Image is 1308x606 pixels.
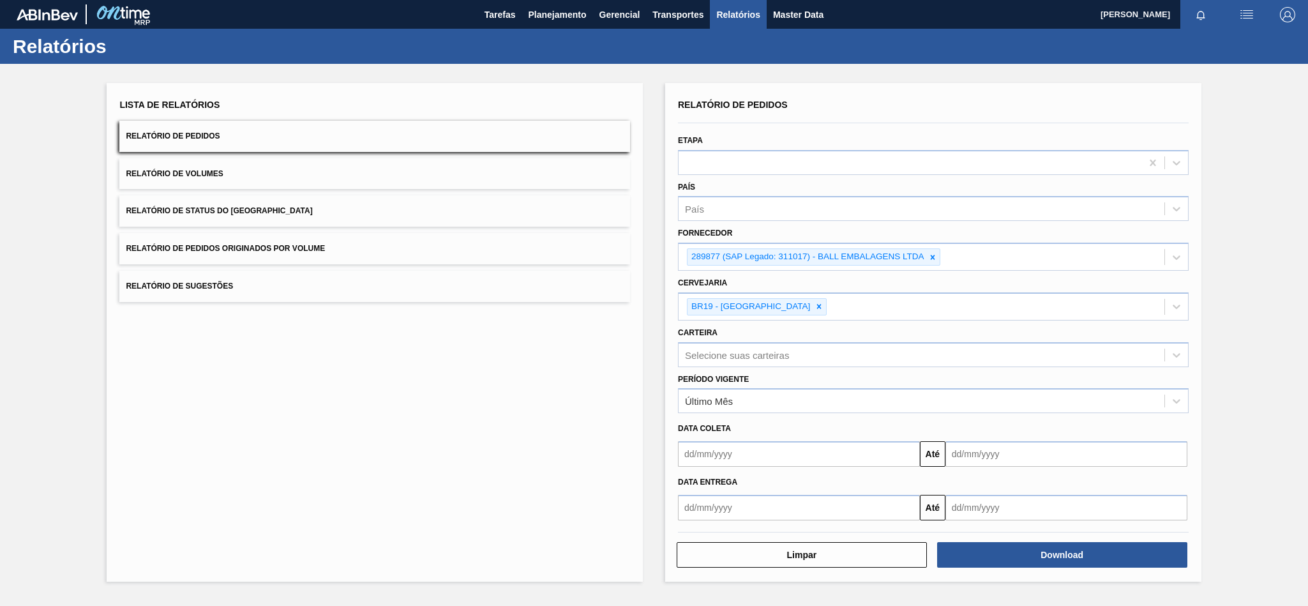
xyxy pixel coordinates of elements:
input: dd/mm/yyyy [945,495,1187,520]
button: Relatório de Pedidos Originados por Volume [119,233,630,264]
span: Gerencial [599,7,640,22]
label: País [678,183,695,192]
input: dd/mm/yyyy [678,441,920,467]
span: Relatório de Pedidos [678,100,788,110]
button: Relatório de Pedidos [119,121,630,152]
img: userActions [1239,7,1254,22]
span: Relatório de Pedidos [126,132,220,140]
img: Logout [1280,7,1295,22]
span: Tarefas [485,7,516,22]
button: Relatório de Volumes [119,158,630,190]
img: TNhmsLtSVTkK8tSr43FrP2fwEKptu5GPRR3wAAAABJRU5ErkJggg== [17,9,78,20]
button: Limpar [677,542,927,568]
span: Relatório de Pedidos Originados por Volume [126,244,325,253]
span: Relatório de Status do [GEOGRAPHIC_DATA] [126,206,312,215]
span: Master Data [773,7,823,22]
button: Notificações [1180,6,1221,24]
label: Etapa [678,136,703,145]
label: Carteira [678,328,718,337]
div: BR19 - [GEOGRAPHIC_DATA] [688,299,812,315]
span: Relatório de Sugestões [126,282,233,291]
label: Fornecedor [678,229,732,238]
label: Cervejaria [678,278,727,287]
div: Selecione suas carteiras [685,349,789,360]
input: dd/mm/yyyy [945,441,1187,467]
div: País [685,204,704,215]
span: Planejamento [528,7,586,22]
span: Lista de Relatórios [119,100,220,110]
button: Download [937,542,1187,568]
span: Data coleta [678,424,731,433]
button: Até [920,441,945,467]
button: Relatório de Sugestões [119,271,630,302]
button: Até [920,495,945,520]
span: Data Entrega [678,478,737,487]
button: Relatório de Status do [GEOGRAPHIC_DATA] [119,195,630,227]
span: Relatórios [716,7,760,22]
input: dd/mm/yyyy [678,495,920,520]
div: 289877 (SAP Legado: 311017) - BALL EMBALAGENS LTDA [688,249,926,265]
div: Último Mês [685,396,733,407]
span: Transportes [652,7,703,22]
h1: Relatórios [13,39,239,54]
span: Relatório de Volumes [126,169,223,178]
label: Período Vigente [678,375,749,384]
